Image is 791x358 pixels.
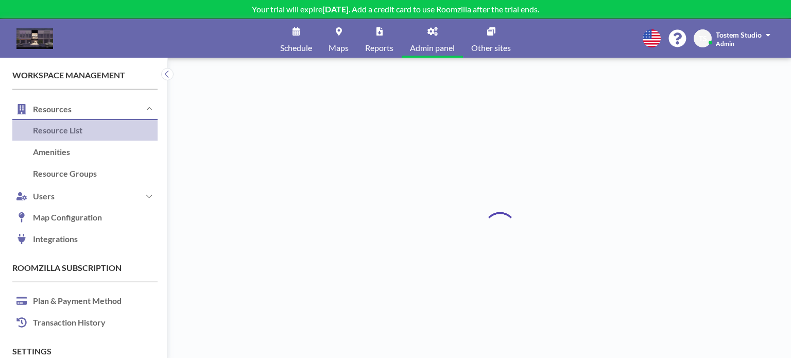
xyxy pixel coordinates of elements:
[33,191,55,201] h4: Users
[365,44,393,52] span: Reports
[12,229,158,250] a: Integrations
[12,291,127,311] h4: Plan & Payment Method
[272,19,320,58] a: Schedule
[16,28,53,49] img: organization-logo
[320,19,357,58] a: Maps
[716,40,734,47] span: Admin
[329,44,349,52] span: Maps
[402,19,463,58] a: Admin panel
[12,291,158,312] a: Plan & Payment Method
[12,207,158,229] a: Map Configuration
[33,104,72,114] h4: Resources
[410,44,455,52] span: Admin panel
[12,312,111,333] h4: Transaction History
[12,346,158,356] h4: Settings
[12,142,158,163] a: Amenities
[322,4,349,14] b: [DATE]
[12,207,107,228] h4: Map Configuration
[471,44,511,52] span: Other sites
[699,34,707,43] span: TS
[12,70,158,80] h4: Workspace Management
[12,98,158,120] button: Resources
[12,263,158,273] h4: Roomzilla Subscription
[12,185,158,207] button: Users
[12,312,158,334] a: Transaction History
[12,142,75,162] h4: Amenities
[716,30,762,39] span: Tostem Studio
[463,19,519,58] a: Other sites
[12,120,158,142] a: Resource List
[357,19,402,58] a: Reports
[12,163,158,185] a: Resource Groups
[280,44,312,52] span: Schedule
[12,229,83,249] h4: Integrations
[12,163,102,184] h4: Resource Groups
